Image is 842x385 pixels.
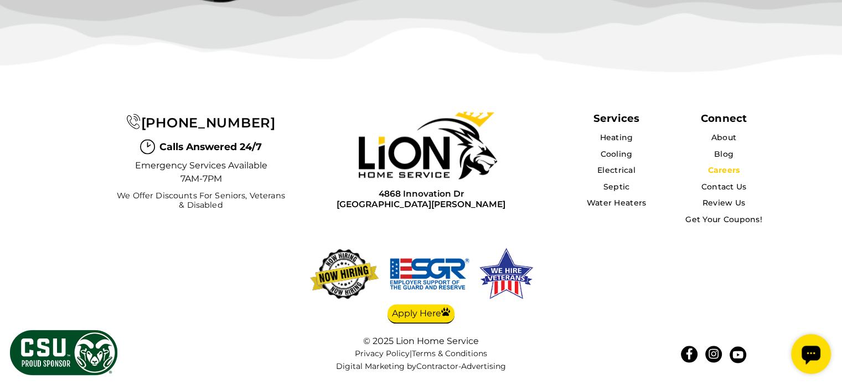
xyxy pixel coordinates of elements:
[702,197,746,207] a: Review Us
[135,158,267,185] span: Emergency Services Available 7AM-7PM
[600,148,632,158] a: Cooling
[311,348,532,371] nav: |
[337,188,505,198] span: 4868 Innovation Dr
[707,165,740,174] a: Careers
[311,361,532,371] div: Digital Marketing by
[593,111,639,124] span: Services
[113,191,288,210] span: We Offer Discounts for Seniors, Veterans & Disabled
[597,165,636,174] a: Electrical
[587,197,647,207] a: Water Heaters
[337,188,505,209] a: 4868 Innovation Dr[GEOGRAPHIC_DATA][PERSON_NAME]
[159,139,262,153] span: Calls Answered 24/7
[701,181,747,191] a: Contact Us
[311,335,532,346] div: © 2025 Lion Home Service
[714,148,733,158] a: Blog
[355,348,410,358] a: Privacy Policy
[388,246,471,301] img: We hire veterans
[126,114,275,130] a: [PHONE_NUMBER]
[711,132,736,142] a: About
[388,304,454,324] a: Apply Here
[307,246,381,301] img: now-hiring
[416,361,506,371] a: Contractor-Advertising
[4,4,44,44] div: Open chat widget
[478,246,534,301] img: We hire veterans
[8,328,119,377] img: CSU Sponsor Badge
[600,132,633,142] a: Heating
[412,348,487,358] a: Terms & Conditions
[701,111,747,124] div: Connect
[141,114,276,130] span: [PHONE_NUMBER]
[685,214,762,224] a: Get Your Coupons!
[337,198,505,209] span: [GEOGRAPHIC_DATA][PERSON_NAME]
[603,181,630,191] a: Septic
